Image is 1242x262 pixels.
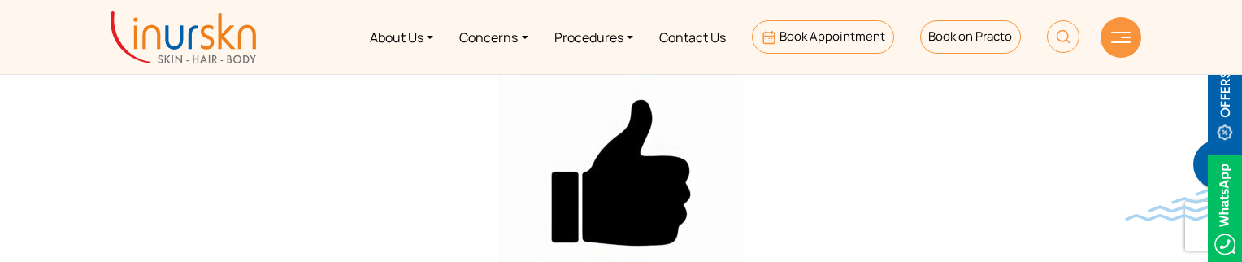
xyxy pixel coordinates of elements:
a: Contact Us [646,7,739,68]
img: inurskn-logo [111,11,256,63]
a: Procedures [541,7,646,68]
a: About Us [357,7,446,68]
a: Book Appointment [752,20,894,54]
a: Whatsappicon [1208,199,1242,217]
span: Book Appointment [780,28,885,45]
img: bluewave [1125,189,1242,221]
span: Book on Practo [928,28,1012,45]
a: Book on Practo [920,20,1021,54]
img: offerBt [1208,49,1242,157]
img: hamLine.svg [1111,32,1131,43]
a: Concerns [446,7,541,68]
img: HeaderSearch [1047,20,1079,53]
